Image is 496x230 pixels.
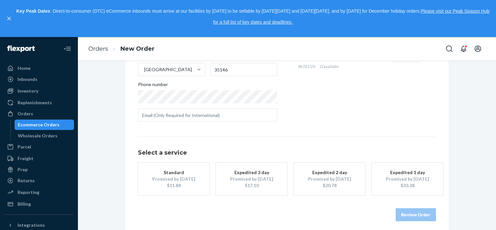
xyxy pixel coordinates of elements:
button: Expedited 1 dayPromised by [DATE]$33.38 [372,163,443,195]
div: Inbounds [18,76,37,83]
a: Parcel [4,142,74,152]
span: Chat [14,5,28,10]
div: $33.38 [381,182,433,189]
a: Wholesale Orders [15,131,74,141]
h1: Select a service [138,150,436,156]
span: Phone number [138,81,168,90]
button: Expedited 3 dayPromised by [DATE]$17.10 [216,163,287,195]
strong: Key Peak Dates [16,8,50,14]
a: Home [4,63,74,73]
a: Inbounds [4,74,74,84]
div: Wholesale Orders [18,133,57,139]
div: Returns [18,177,35,184]
a: New Order [120,45,155,52]
a: Replenishments [4,97,74,108]
button: Open notifications [457,42,470,55]
input: ZIP Code [210,63,278,76]
a: Freight [4,153,74,164]
div: Billing [18,201,31,207]
div: Inventory [18,88,38,94]
div: [GEOGRAPHIC_DATA] [144,66,192,73]
a: Prep [4,164,74,175]
a: Inventory [4,86,74,96]
div: Promised by [DATE] [148,176,200,182]
button: close, [6,15,12,22]
button: Open account menu [471,42,484,55]
div: Promised by [DATE] [226,176,278,182]
a: Orders [88,45,108,52]
div: Expedited 2 day [304,169,355,176]
div: Ecommerce Orders [18,121,59,128]
div: Expedited 3 day [226,169,278,176]
div: Orders [18,110,33,117]
button: Close Navigation [61,42,74,55]
div: Standard [148,169,200,176]
ol: breadcrumbs [83,39,160,58]
input: [GEOGRAPHIC_DATA] [143,66,144,73]
div: Replenishments [18,99,52,106]
input: Email (Only Required for International) [138,109,277,121]
button: Review Order [396,208,436,221]
a: Returns [4,175,74,186]
a: Reporting [4,187,74,198]
div: Integrations [18,222,45,228]
div: Parcel [18,144,31,150]
img: Flexport logo [7,45,35,52]
div: Promised by [DATE] [381,176,433,182]
div: Expedited 1 day [381,169,433,176]
button: Open Search Box [443,42,456,55]
button: Expedited 2 dayPromised by [DATE]$20.78 [294,163,365,195]
p: : Direct-to-consumer (DTC) eCommerce inbounds must arrive at our facilities by [DATE] to be sella... [16,6,490,28]
div: Freight [18,155,33,162]
a: Orders [4,109,74,119]
div: Promised by [DATE] [304,176,355,182]
button: StandardPromised by [DATE]$11.84 [138,163,209,195]
div: Home [18,65,31,71]
div: $11.84 [148,182,200,189]
a: Ecommerce Orders [15,120,74,130]
div: Reporting [18,189,39,196]
span: SB781/20 [298,64,315,69]
div: $17.10 [226,182,278,189]
a: Billing [4,199,74,209]
span: 12 available [319,64,339,69]
a: Please visit our Peak Season Hub for a full list of key dates and deadlines. [213,8,489,25]
div: $20.78 [304,182,355,189]
div: Prep [18,166,28,173]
